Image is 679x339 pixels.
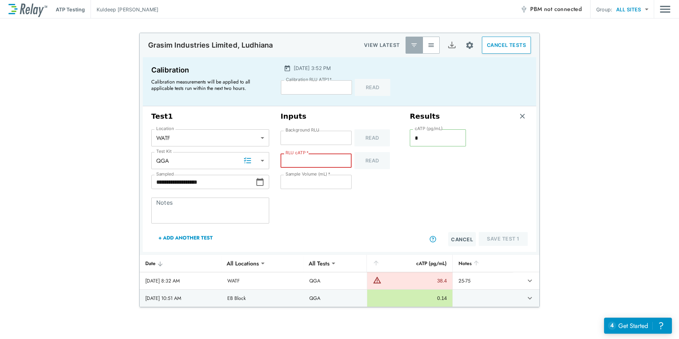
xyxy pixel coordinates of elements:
p: Calibration measurements will be applied to all applicable tests run within the next two hours. [151,79,265,91]
img: Settings Icon [465,41,474,50]
td: QGA [304,290,367,307]
div: All Locations [222,256,264,270]
h3: Results [410,112,440,121]
p: Grasim Industries Limited, Ludhiana [148,41,273,49]
img: Remove [519,113,526,120]
div: QGA [151,154,269,168]
button: + Add Another Test [151,229,220,246]
div: cATP (pg/mL) [373,259,447,268]
td: EB Block [222,290,304,307]
h3: Test 1 [151,112,269,121]
img: Offline Icon [520,6,527,13]
label: Test Kit [156,149,172,154]
img: Latest [411,42,418,49]
button: PBM not connected [517,2,585,16]
p: ATP Testing [56,6,85,13]
button: CANCEL TESTS [482,37,531,54]
iframe: Resource center [604,318,672,334]
input: Choose date, selected date is Aug 26, 2025 [151,175,256,189]
div: [DATE] 10:51 AM [145,295,216,302]
img: Warning [373,276,381,284]
div: All Tests [304,256,335,270]
label: Sampled [156,172,174,177]
td: WATF [222,272,304,289]
button: Site setup [460,36,479,55]
td: 25-75 [452,272,512,289]
h3: Inputs [281,112,398,121]
img: Export Icon [447,41,456,50]
div: [DATE] 8:32 AM [145,277,216,284]
div: WATF [151,131,269,145]
p: VIEW LATEST [364,41,400,49]
p: Calibration [151,64,268,76]
img: LuminUltra Relay [9,2,47,17]
img: Drawer Icon [660,2,670,16]
button: Main menu [660,2,670,16]
p: Group: [596,6,612,13]
label: Calibration RLU ATP1 [286,77,332,82]
span: not connected [544,5,582,13]
span: PBM [530,4,582,14]
button: expand row [524,275,536,287]
td: QGA [304,272,367,289]
div: 38.4 [383,277,447,284]
p: Kuldeep [PERSON_NAME] [97,6,158,13]
p: [DATE] 3:52 PM [294,64,331,72]
label: cATP (pg/mL) [415,126,443,131]
label: Location [156,126,174,131]
label: Background RLU [286,128,319,133]
div: Notes [458,259,507,268]
th: Date [140,255,222,272]
img: Calender Icon [284,65,291,72]
label: RLU cATP [286,150,309,155]
label: Sample Volume (mL) [286,172,330,177]
div: 0.14 [373,295,447,302]
button: Cancel [448,232,476,246]
button: expand row [524,292,536,304]
img: View All [428,42,435,49]
button: Export [443,37,460,54]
